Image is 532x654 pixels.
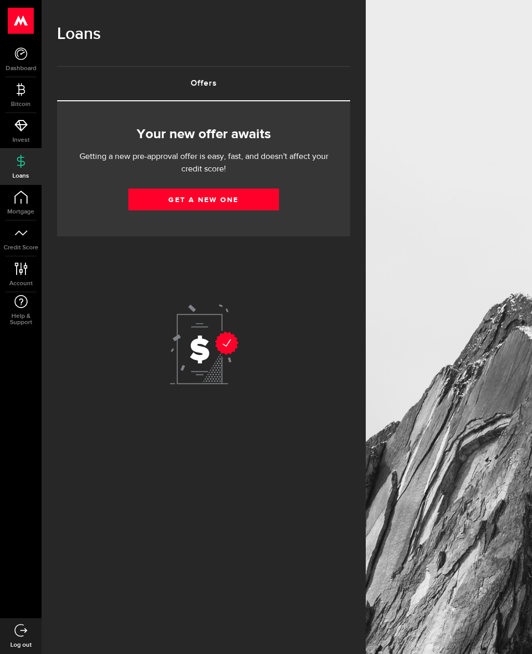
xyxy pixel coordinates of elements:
ul: Tabs Navigation [57,66,350,101]
p: Getting a new pre-approval offer is easy, fast, and doesn't affect your credit score! [73,151,335,176]
a: Offers [57,67,350,100]
iframe: LiveChat chat widget [488,610,532,654]
h2: Your new offer awaits [73,124,335,145]
a: Get a new one [128,189,279,210]
h1: Loans [57,21,350,48]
